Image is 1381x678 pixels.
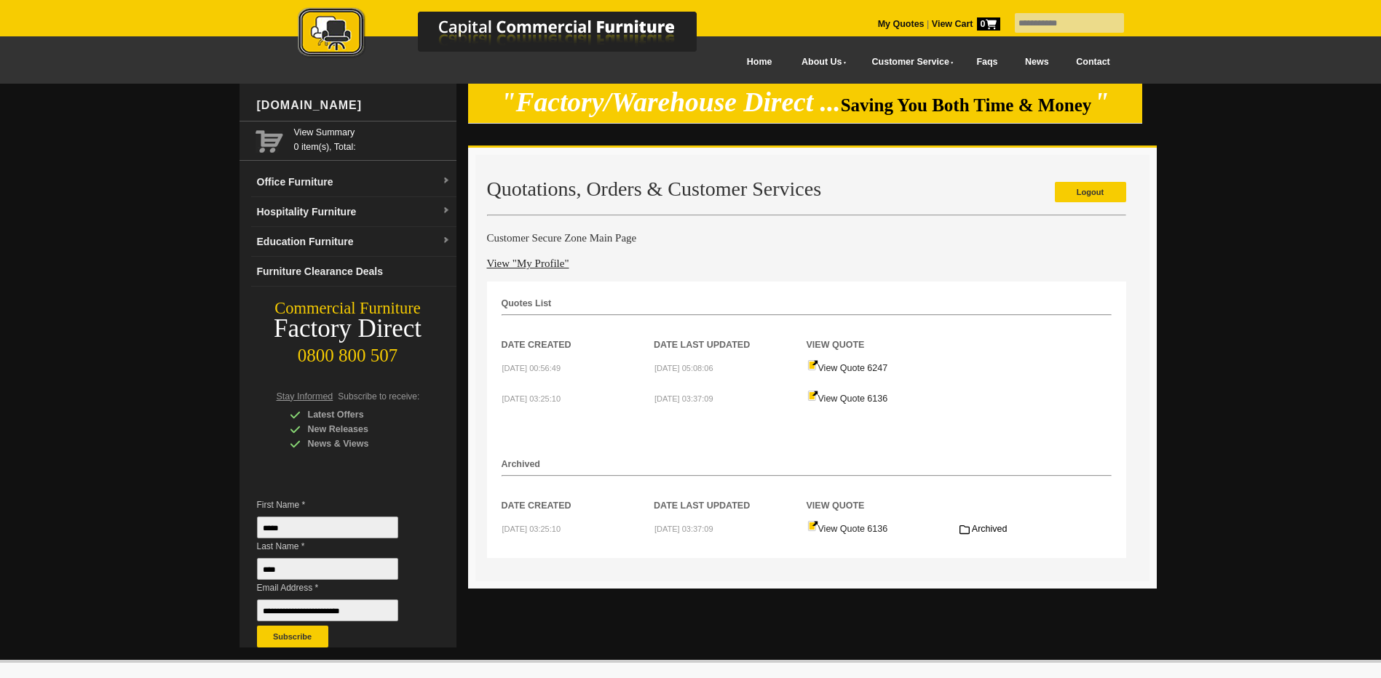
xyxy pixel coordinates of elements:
[972,524,1008,534] span: Archived
[251,167,456,197] a: Office Furnituredropdown
[1055,182,1126,202] a: Logout
[502,476,654,513] th: Date Created
[442,207,451,215] img: dropdown
[878,19,925,29] a: My Quotes
[258,7,767,60] img: Capital Commercial Furniture Logo
[502,364,561,372] small: [DATE] 00:56:49
[807,476,959,513] th: View Quote
[654,394,713,403] small: [DATE] 03:37:09
[807,363,888,373] a: View Quote 6247
[807,524,888,534] a: View Quote 6136
[807,359,818,371] img: Quote-icon
[1094,87,1109,117] em: "
[294,125,451,140] a: View Summary
[932,19,1000,29] strong: View Cart
[251,227,456,257] a: Education Furnituredropdown
[807,520,818,532] img: Quote-icon
[807,390,818,402] img: Quote-icon
[654,525,713,533] small: [DATE] 03:37:09
[240,319,456,339] div: Factory Direct
[807,316,959,352] th: View Quote
[257,558,398,580] input: Last Name *
[251,257,456,287] a: Furniture Clearance Deals
[257,498,420,512] span: First Name *
[257,517,398,538] input: First Name *
[251,197,456,227] a: Hospitality Furnituredropdown
[786,46,855,79] a: About Us
[841,95,1092,115] span: Saving You Both Time & Money
[257,539,420,554] span: Last Name *
[338,391,419,402] span: Subscribe to receive:
[290,407,428,422] div: Latest Offers
[502,316,654,352] th: Date Created
[977,17,1000,31] span: 0
[502,394,561,403] small: [DATE] 03:25:10
[807,394,888,404] a: View Quote 6136
[257,626,328,647] button: Subscribe
[487,231,1126,245] h4: Customer Secure Zone Main Page
[502,459,541,469] strong: Archived
[257,599,398,621] input: Email Address *
[501,87,841,117] em: "Factory/Warehouse Direct ...
[290,422,428,436] div: New Releases
[963,46,1012,79] a: Faqs
[654,316,807,352] th: Date Last Updated
[258,7,767,65] a: Capital Commercial Furniture Logo
[240,298,456,319] div: Commercial Furniture
[277,391,333,402] span: Stay Informed
[487,178,1126,200] h2: Quotations, Orders & Customer Services
[929,19,1000,29] a: View Cart0
[502,525,561,533] small: [DATE] 03:25:10
[1011,46,1062,79] a: News
[294,125,451,152] span: 0 item(s), Total:
[1062,46,1123,79] a: Contact
[654,476,807,513] th: Date Last Updated
[442,236,451,245] img: dropdown
[251,84,456,127] div: [DOMAIN_NAME]
[502,298,552,308] strong: Quotes List
[290,436,428,451] div: News & Views
[442,177,451,186] img: dropdown
[654,364,713,372] small: [DATE] 05:08:06
[240,338,456,366] div: 0800 800 507
[855,46,962,79] a: Customer Service
[487,258,569,269] a: View "My Profile"
[257,581,420,595] span: Email Address *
